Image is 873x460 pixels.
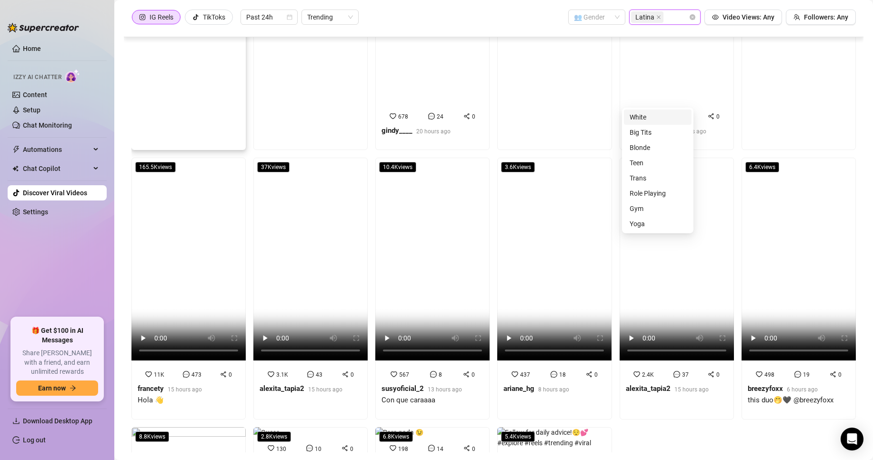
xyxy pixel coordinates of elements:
[551,371,557,378] span: message
[391,371,397,378] span: heart
[268,371,274,378] span: heart
[716,113,720,120] span: 0
[745,162,779,172] span: 6.4K views
[138,395,202,406] div: Hola 👋
[390,113,396,120] span: heart
[8,23,79,32] img: logo-BBDzfeDw.svg
[630,188,686,199] div: Role Playing
[253,427,280,438] img: Guess
[390,445,396,451] span: heart
[131,158,246,420] a: 165.5Kviews11K4730francety15 hours agoHola 👋
[630,142,686,153] div: Blonde
[674,386,709,393] span: 15 hours ago
[375,427,423,438] img: Para nada 😉
[229,371,232,378] span: 0
[23,91,47,99] a: Content
[154,371,164,378] span: 11K
[786,10,856,25] button: Followers: Any
[520,371,530,378] span: 437
[497,158,612,420] a: 3.6Kviews437180ariane_hg8 hours ago
[630,127,686,138] div: Big Tits
[16,349,98,377] span: Share [PERSON_NAME] with a friend, and earn unlimited rewards
[463,445,470,451] span: share-alt
[13,73,61,82] span: Izzy AI Chatter
[633,371,640,378] span: heart
[12,417,20,425] span: download
[381,126,412,135] strong: gindy____
[708,371,714,378] span: share-alt
[428,445,435,451] span: message
[428,113,435,120] span: message
[257,162,290,172] span: 37K views
[428,386,462,393] span: 13 hours ago
[135,431,169,442] span: 8.8K views
[708,113,714,120] span: share-alt
[138,384,164,393] strong: francety
[203,10,225,24] div: TikToks
[630,173,686,183] div: Trans
[794,371,801,378] span: message
[503,384,534,393] strong: ariane_hg
[586,371,592,378] span: share-alt
[624,186,692,201] div: Role Playing
[150,10,173,24] div: IG Reels
[379,162,416,172] span: 10.4K views
[351,371,354,378] span: 0
[316,371,322,378] span: 43
[559,371,566,378] span: 18
[16,326,98,345] span: 🎁 Get $100 in AI Messages
[287,14,292,20] span: calendar
[23,106,40,114] a: Setup
[350,446,353,452] span: 0
[307,371,314,378] span: message
[307,10,353,24] span: Trending
[624,201,692,216] div: Gym
[246,10,292,24] span: Past 24h
[342,371,349,378] span: share-alt
[716,371,720,378] span: 0
[793,14,800,20] span: team
[276,371,288,378] span: 3.1K
[463,113,470,120] span: share-alt
[168,386,202,393] span: 15 hours ago
[430,371,437,378] span: message
[624,140,692,155] div: Blonde
[635,12,654,22] span: Latina
[620,158,734,420] a: 25.9Kviews2.4K370alexita_tapia215 hours ago
[497,427,612,448] img: Follow for daily advice!😌💕 #explore #reels #trending #viral
[712,14,719,20] span: eye
[630,112,686,122] div: White
[624,216,692,231] div: Yoga
[257,431,291,442] span: 2.8K views
[276,446,286,452] span: 130
[512,371,518,378] span: heart
[682,371,689,378] span: 37
[656,15,661,20] span: close
[23,121,72,129] a: Chat Monitoring
[624,170,692,186] div: Trans
[472,446,475,452] span: 0
[722,13,774,21] span: Video Views: Any
[381,384,424,393] strong: susyoficial_2
[253,158,368,420] a: 37Kviews3.1K430alexita_tapia215 hours ago
[192,14,199,20] span: tik-tok
[756,371,763,378] span: heart
[803,371,810,378] span: 19
[742,158,856,420] a: 6.4Kviews498190breezyfoxx6 hours agothis duo🤭🖤 @breezyfoxx
[12,165,19,172] img: Chat Copilot
[23,45,41,52] a: Home
[398,446,408,452] span: 198
[16,380,98,396] button: Earn nowarrow-right
[375,158,490,420] a: 10.4Kviews56780susyoficial_213 hours agoCon que caraaaa
[139,14,146,20] span: instagram
[631,11,663,23] span: Latina
[626,384,671,393] strong: alexita_tapia2
[838,371,842,378] span: 0
[23,142,90,157] span: Automations
[399,371,409,378] span: 567
[23,208,48,216] a: Settings
[830,371,836,378] span: share-alt
[538,386,569,393] span: 8 hours ago
[437,446,443,452] span: 14
[764,371,774,378] span: 498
